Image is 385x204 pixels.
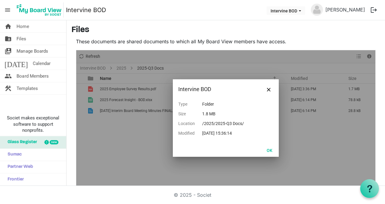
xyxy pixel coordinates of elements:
[311,4,323,16] img: no-profile-picture.svg
[50,140,58,144] div: new
[5,161,33,173] span: Partner Web
[323,4,367,16] a: [PERSON_NAME]
[178,99,202,109] td: Type
[76,38,376,45] p: These documents are shared documents to which all My Board View members have access.
[15,2,64,18] img: My Board View Logo
[267,6,305,15] button: Intervine BOD dropdownbutton
[178,128,202,138] td: Modified
[15,2,66,18] a: My Board View Logo
[178,109,202,119] td: Size
[5,82,12,94] span: construction
[17,82,38,94] span: Templates
[17,33,26,45] span: Files
[174,192,211,198] a: © 2025 - Societ
[202,128,251,138] td: [DATE] 15:36:14
[2,4,13,16] span: menu
[263,146,276,154] button: OK
[202,99,251,109] td: Folder
[66,4,106,16] a: Intervine BOD
[71,25,380,35] h3: Files
[5,149,22,161] span: Sumac
[17,20,29,32] span: Home
[5,58,28,70] span: [DATE]
[5,136,37,148] span: Glass Register
[178,119,202,128] td: Location
[17,70,49,82] span: Board Members
[5,45,12,57] span: switch_account
[367,4,380,16] button: logout
[178,85,254,94] div: Intervine BOD
[5,173,24,186] span: Frontier
[202,111,216,116] span: 1.8 MB
[5,33,12,45] span: folder_shared
[5,20,12,32] span: home
[5,70,12,82] span: people
[264,85,273,94] button: Close
[202,119,251,128] td: /2025/2025-Q3 Docs/
[17,45,48,57] span: Manage Boards
[3,115,64,133] span: Societ makes exceptional software to support nonprofits.
[33,58,51,70] span: Calendar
